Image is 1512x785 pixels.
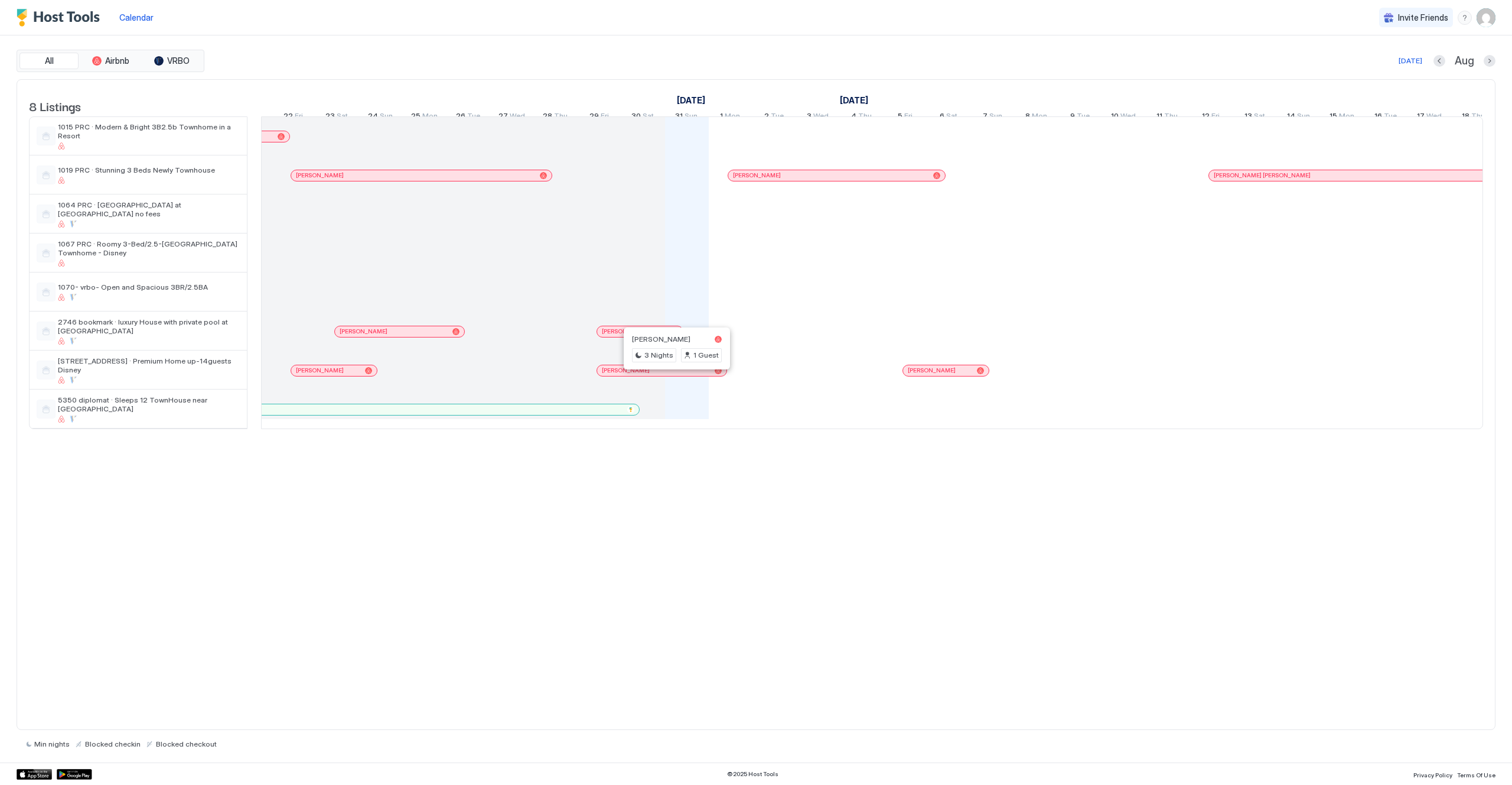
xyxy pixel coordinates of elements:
span: [PERSON_NAME] [296,366,344,374]
span: VRBO [167,56,190,66]
span: Fri [295,111,303,124]
span: Thu [1164,111,1178,124]
span: 11 [1156,111,1162,124]
span: Mon [1339,111,1354,124]
span: [PERSON_NAME] [602,366,650,374]
span: 31 [675,111,683,124]
a: August 31, 2025 [672,109,700,126]
span: 1 Guest [693,350,719,361]
span: [PERSON_NAME] [340,327,387,335]
a: September 15, 2025 [1327,109,1357,126]
a: August 26, 2025 [453,109,483,126]
span: Thu [1471,111,1485,124]
a: September 5, 2025 [895,109,915,126]
button: Airbnb [81,53,140,69]
a: Google Play Store [57,769,92,780]
span: All [45,56,54,66]
span: Aug [1455,54,1474,68]
button: Previous month [1433,55,1445,67]
span: 8 Listings [29,97,81,115]
span: Privacy Policy [1413,771,1452,778]
a: August 22, 2025 [281,109,306,126]
span: 5350 diplomat · Sleeps 12 TownHouse near [GEOGRAPHIC_DATA] [58,395,240,413]
a: September 13, 2025 [1241,109,1268,126]
span: 8 [1025,111,1030,124]
span: 4 [851,111,856,124]
span: Blocked checkout [156,739,217,748]
span: 13 [1244,111,1252,124]
span: [PERSON_NAME] [632,335,690,343]
span: 10 [1111,111,1119,124]
a: August 23, 2025 [322,109,351,126]
div: tab-group [17,50,204,72]
span: 3 [807,111,812,124]
a: September 2, 2025 [761,109,787,126]
span: [PERSON_NAME] [296,171,344,179]
span: 2 [764,111,769,124]
span: 18 [1462,111,1469,124]
span: Sun [1297,111,1310,124]
span: Wed [813,111,829,124]
span: [STREET_ADDRESS] · Premium Home up-14guests Disney [58,356,240,374]
span: [PERSON_NAME] [733,171,781,179]
a: App Store [17,769,52,780]
span: Invite Friends [1398,12,1448,23]
span: 23 [325,111,335,124]
span: Airbnb [105,56,129,66]
a: Privacy Policy [1413,768,1452,780]
span: 1019 PRC · Stunning 3 Beds Newly Townhouse [58,166,240,174]
span: 1015 PRC · Modern & Bright 3B2.5b Townhome in a Resort [58,122,240,140]
a: September 12, 2025 [1199,109,1223,126]
span: Mon [1032,111,1047,124]
a: September 14, 2025 [1284,109,1313,126]
span: 24 [368,111,378,124]
span: 1070- vrbo- Open and Spacious 3BR/2.5BA [58,283,240,291]
span: Wed [1426,111,1442,124]
span: Thu [858,111,872,124]
a: September 17, 2025 [1414,109,1445,126]
span: 1064 PRC · [GEOGRAPHIC_DATA] at [GEOGRAPHIC_DATA] no fees [58,200,240,218]
a: September 9, 2025 [1067,109,1093,126]
span: Calendar [119,12,154,22]
span: 16 [1374,111,1382,124]
span: 9 [1070,111,1075,124]
span: 7 [983,111,988,124]
span: Tue [1384,111,1397,124]
a: August 27, 2025 [496,109,528,126]
div: [DATE] [1399,56,1422,66]
span: Terms Of Use [1457,771,1495,778]
div: Host Tools Logo [17,9,105,27]
a: August 25, 2025 [408,109,441,126]
span: 28 [543,111,552,124]
span: 6 [940,111,944,124]
span: Sun [989,111,1002,124]
span: Wed [510,111,525,124]
a: September 3, 2025 [804,109,832,126]
span: [PERSON_NAME] [PERSON_NAME] [1214,171,1311,179]
span: 17 [1417,111,1425,124]
span: Thu [554,111,568,124]
span: 15 [1329,111,1337,124]
span: Blocked checkin [85,739,141,748]
span: Mon [422,111,438,124]
a: September 10, 2025 [1108,109,1139,126]
span: Sat [1254,111,1265,124]
span: 29 [589,111,599,124]
span: Mon [725,111,740,124]
span: 3 Nights [644,350,673,361]
button: Next month [1484,55,1495,67]
span: 30 [631,111,641,124]
a: September 7, 2025 [980,109,1005,126]
a: August 28, 2025 [540,109,571,126]
a: Terms Of Use [1457,768,1495,780]
button: VRBO [142,53,201,69]
div: menu [1458,11,1472,25]
span: Tue [467,111,480,124]
span: 26 [456,111,465,124]
span: Sat [946,111,957,124]
span: 1 [720,111,723,124]
a: September 6, 2025 [937,109,960,126]
a: September 16, 2025 [1371,109,1400,126]
a: August 30, 2025 [628,109,657,126]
